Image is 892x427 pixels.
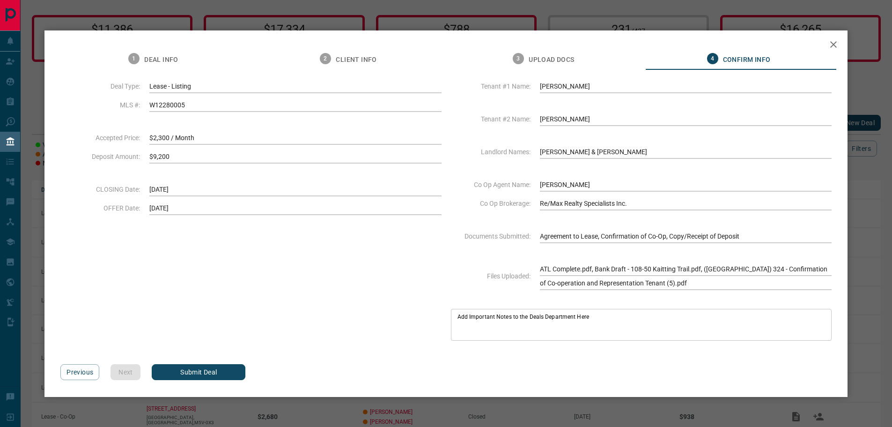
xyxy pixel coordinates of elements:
span: Accepted Price [60,134,140,142]
span: [PERSON_NAME] [540,112,832,126]
span: Upload Docs [529,56,574,64]
span: W12280005 [149,98,441,112]
span: Agreement to Lease, Confirmation of Co-Op, Copy/Receipt of Deposit [540,229,832,243]
span: [DATE] [149,201,441,215]
span: $2,300 / Month [149,131,441,145]
span: Confirm Info [723,56,771,64]
span: [DATE] [149,182,441,196]
span: ATL Complete.pdf, Bank Draft - 108-50 Kaitting Trail.pdf, ([GEOGRAPHIC_DATA]) 324 - Confirmation ... [540,262,832,290]
text: 1 [133,55,136,62]
span: [PERSON_NAME] [540,79,832,93]
text: 3 [516,55,520,62]
text: 2 [324,55,327,62]
span: $9,200 [149,150,441,164]
button: Submit Deal [152,364,245,380]
span: Deal Info [144,56,178,64]
span: Files Uploaded [451,272,531,280]
button: Previous [60,364,99,380]
span: OFFER Date [60,204,140,212]
span: MLS # [60,101,140,109]
span: Tenant #1 Name [451,82,531,90]
span: Landlord Names [451,148,531,156]
span: Deposit Amount [60,153,140,160]
span: CLOSING Date [60,186,140,193]
span: [PERSON_NAME] & [PERSON_NAME] [540,145,832,159]
span: Tenant #2 Name [451,115,531,123]
span: Re/Max Realty Specialists Inc. [540,196,832,210]
span: Deal Type [60,82,140,90]
span: Lease - Listing [149,79,441,93]
span: Co Op Brokerage [451,200,531,207]
text: 4 [711,55,714,62]
span: [PERSON_NAME] [540,178,832,192]
span: Co Op Agent Name [451,181,531,188]
span: Client Info [336,56,376,64]
span: Documents Submitted [451,232,531,240]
